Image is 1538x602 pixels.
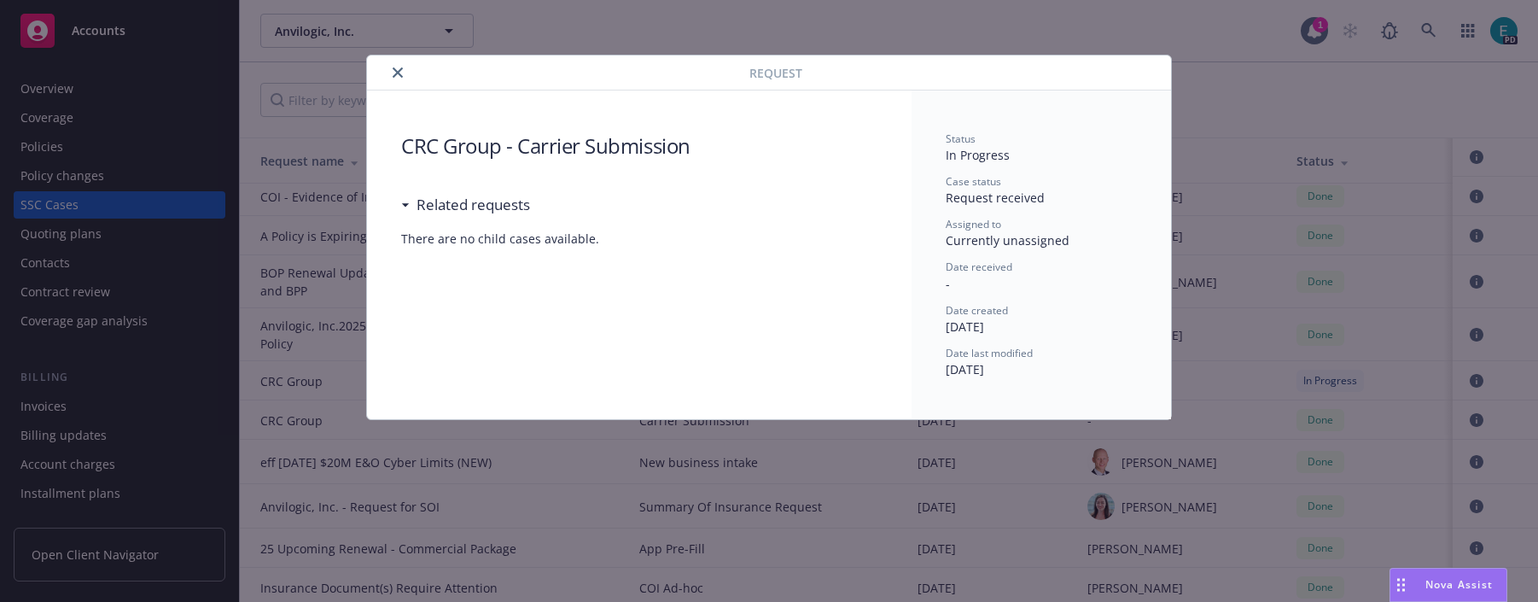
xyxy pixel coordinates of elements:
span: Date last modified [946,346,1033,360]
button: close [387,62,408,83]
div: Drag to move [1390,569,1412,601]
span: [DATE] [946,361,984,377]
span: Request received [946,190,1045,206]
span: - [946,276,950,292]
span: Currently unassigned [946,232,1069,248]
span: Assigned to [946,217,1001,231]
span: In Progress [946,147,1010,163]
span: There are no child cases available. [401,230,877,248]
span: Status [946,132,976,146]
button: Nova Assist [1389,568,1507,602]
span: Nova Assist [1425,577,1493,592]
span: Case status [946,174,1001,189]
span: [DATE] [946,319,984,335]
span: Date created [946,303,1008,318]
h3: Related requests [417,194,530,216]
span: Date received [946,260,1012,274]
span: Request [749,64,802,82]
h3: CRC Group - Carrier Submission [401,132,877,160]
div: Related requests [401,194,530,216]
